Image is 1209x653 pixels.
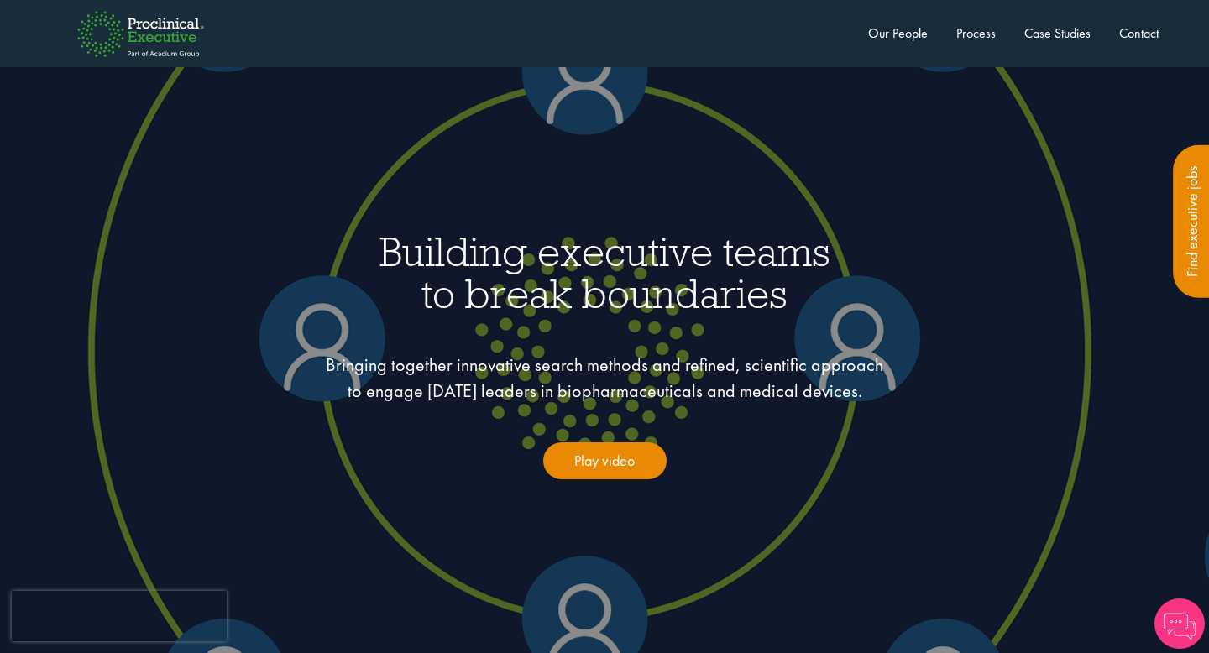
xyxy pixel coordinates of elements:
h1: Building executive teams to break boundaries [138,231,1071,314]
a: Play video [543,442,667,479]
a: Process [956,24,996,42]
img: Chatbot [1154,598,1205,649]
a: Contact [1119,24,1159,42]
iframe: reCAPTCHA [12,591,227,641]
a: Our People [868,24,928,42]
p: Bringing together innovative search methods and refined, scientific approach to engage [DATE] lea... [324,352,884,405]
a: Case Studies [1024,24,1091,42]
